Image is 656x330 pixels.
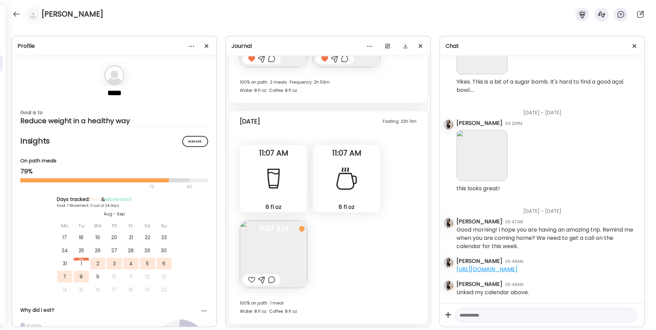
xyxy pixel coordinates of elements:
[156,271,172,283] div: 13
[74,258,89,269] div: 1
[27,322,42,328] div: Hungry
[186,183,193,191] div: 90
[20,167,208,175] div: 79%
[505,258,523,265] div: 06:48AM
[57,211,172,217] div: Aug - Sep
[107,271,122,283] div: 10
[57,220,72,232] div: Mo
[505,281,523,288] div: 06:48AM
[57,258,72,269] div: 31
[240,226,307,232] span: 11:07 AM
[457,130,508,181] img: images%2F8D4NB6x7KXgYlHneBphRsrTiv8F3%2FUDJsd0hT6gMCoDSaMldP%2F00XrYwKQgAvRjrct7dqF_240
[240,299,417,316] div: 100% on path · 1 meal Water: 8 fl oz · Coffee: 8 fl oz
[74,284,89,296] div: 15
[107,258,122,269] div: 3
[57,284,72,296] div: 14
[74,220,89,232] div: Tu
[444,120,453,129] img: avatars%2FK2Bu7Xo6AVSGXUm5XQ7fc9gyUPu1
[123,232,139,243] div: 21
[457,101,639,119] div: [DATE] - [DATE]
[457,217,502,226] div: [PERSON_NAME]
[20,108,208,117] div: Goal is to
[444,218,453,228] img: avatars%2FK2Bu7Xo6AVSGXUm5XQ7fc9gyUPu1
[57,245,72,256] div: 24
[140,220,155,232] div: Sa
[41,9,103,20] h4: [PERSON_NAME]
[457,280,502,288] div: [PERSON_NAME]
[457,288,529,297] div: Linked my calendar above.
[90,258,105,269] div: 2
[74,245,89,256] div: 25
[457,226,639,251] div: Good morning! I hope you are having an amazing trip. Remind me when you are coming home? We need ...
[156,258,172,269] div: 6
[243,203,305,211] div: 8 fl oz
[20,183,185,191] div: 70
[18,42,211,50] div: Profile
[107,245,122,256] div: 27
[457,265,517,273] a: [URL][DOMAIN_NAME]
[232,42,425,50] div: Journal
[90,196,101,203] span: Food
[90,271,105,283] div: 9
[156,232,172,243] div: 23
[74,232,89,243] div: 18
[240,221,307,288] img: images%2F8D4NB6x7KXgYlHneBphRsrTiv8F3%2FGTOmG9fEXfMTwtxLkIZh%2FgihxZlXQXD9dhiyJKf5V_240
[316,203,378,211] div: 8 fl oz
[123,220,139,232] div: Fr
[74,258,89,260] div: Sep
[57,232,72,243] div: 17
[123,258,139,269] div: 4
[123,271,139,283] div: 11
[104,65,125,86] img: bg-avatar-default.svg
[107,220,122,232] div: Th
[444,281,453,290] img: avatars%2FK2Bu7Xo6AVSGXUm5XQ7fc9gyUPu1
[140,245,155,256] div: 29
[140,271,155,283] div: 12
[140,258,155,269] div: 5
[444,258,453,267] img: avatars%2FK2Bu7Xo6AVSGXUm5XQ7fc9gyUPu1
[105,196,132,203] span: Movement
[156,284,172,296] div: 20
[156,245,172,256] div: 30
[240,117,260,126] div: [DATE]
[457,199,639,217] div: [DATE] - [DATE]
[156,220,172,232] div: Su
[457,119,502,127] div: [PERSON_NAME]
[90,232,105,243] div: 19
[457,184,500,193] div: this looks great!
[90,245,105,256] div: 26
[505,219,523,225] div: 06:47AM
[140,284,155,296] div: 19
[505,120,522,127] div: 04:26PM
[20,307,208,314] div: Why did I eat?
[313,150,380,156] span: 11:07 AM
[457,257,502,265] div: [PERSON_NAME]
[383,117,417,126] div: Fasting: 22h 11m
[107,232,122,243] div: 20
[90,220,105,232] div: We
[57,196,172,203] div: Days tracked: &
[57,271,72,283] div: 7
[90,284,105,296] div: 16
[20,157,208,164] div: On path meals
[57,203,172,208] div: Food: 7 Movement: 0 out of 24 days
[140,232,155,243] div: 22
[20,117,208,125] div: Reduce weight in a healthy way
[240,150,307,156] span: 11:07 AM
[182,136,208,147] div: Manage
[74,271,89,283] div: 8
[457,78,639,94] div: Yikes. This is a bit of a sugar bomb. It's hard to find a good açaí bowl....
[20,136,208,146] h2: Insights
[107,284,122,296] div: 17
[123,245,139,256] div: 28
[445,42,639,50] div: Chat
[28,9,38,19] img: bg-avatar-default.svg
[240,78,417,95] div: 100% on path · 2 meals · Frequency: 2h 53m Water: 8 fl oz · Coffee: 8 fl oz
[123,284,139,296] div: 18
